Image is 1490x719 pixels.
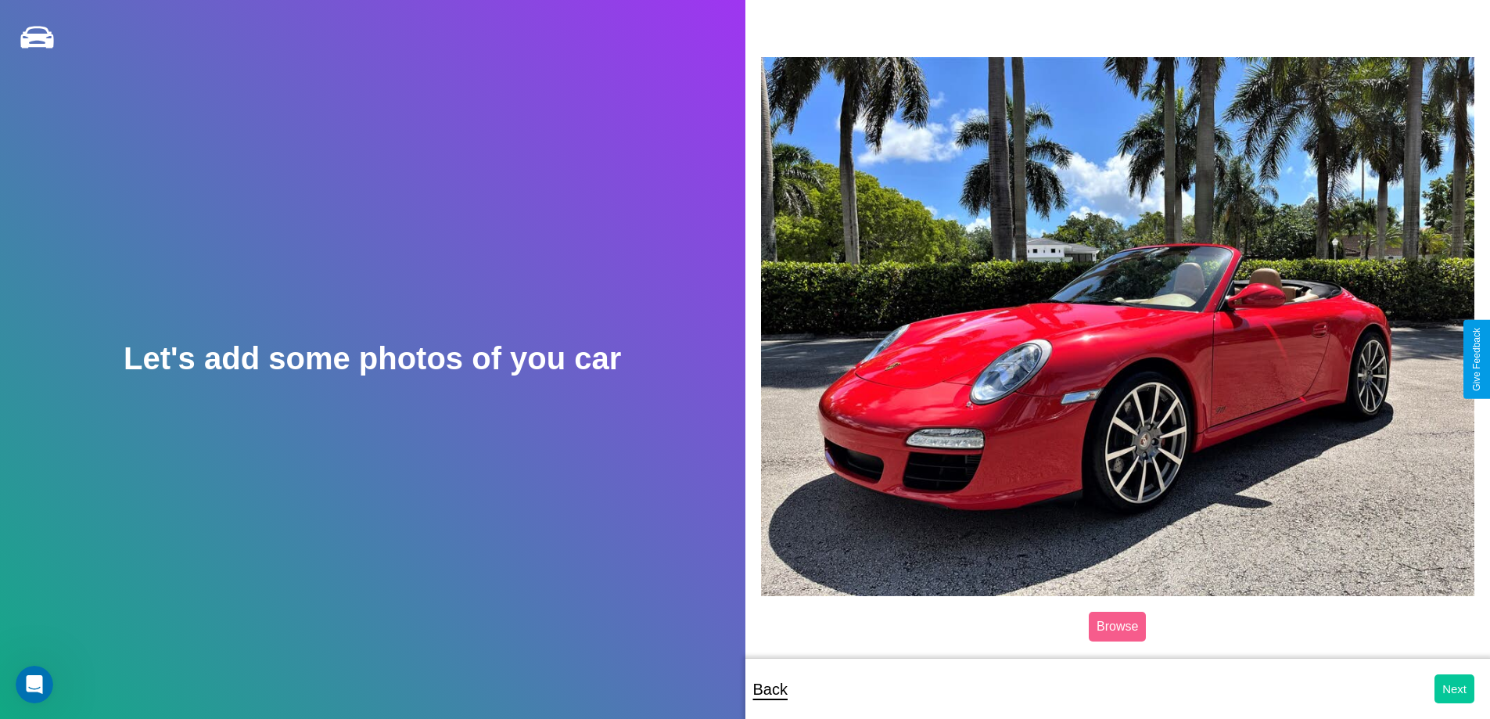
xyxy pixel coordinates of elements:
[1434,674,1474,703] button: Next
[124,341,621,376] h2: Let's add some photos of you car
[1089,612,1146,642] label: Browse
[761,57,1475,595] img: posted
[753,675,788,703] p: Back
[1471,328,1482,391] div: Give Feedback
[16,666,53,703] iframe: Intercom live chat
